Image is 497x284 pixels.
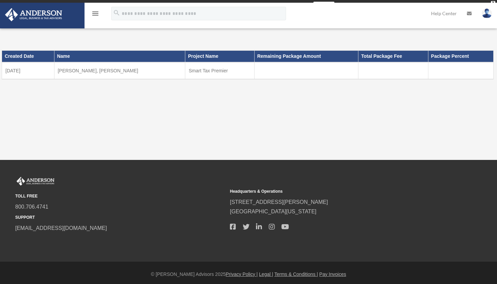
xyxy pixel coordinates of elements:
a: Privacy Policy | [226,271,258,277]
th: Project Name [185,51,254,62]
a: Pay Invoices [319,271,346,277]
th: Name [54,51,185,62]
small: TOLL FREE [15,193,225,200]
small: SUPPORT [15,214,225,221]
a: 800.706.4741 [15,204,48,210]
a: menu [91,12,99,18]
img: Anderson Advisors Platinum Portal [3,8,64,21]
i: search [113,9,120,17]
img: User Pic [482,8,492,18]
td: [PERSON_NAME], [PERSON_NAME] [54,62,185,79]
small: Headquarters & Operations [230,188,440,195]
th: Package Percent [428,51,493,62]
th: Remaining Package Amount [254,51,358,62]
a: [GEOGRAPHIC_DATA][US_STATE] [230,209,316,214]
div: close [491,1,495,5]
a: Legal | [259,271,273,277]
i: menu [91,9,99,18]
a: [STREET_ADDRESS][PERSON_NAME] [230,199,328,205]
a: [EMAIL_ADDRESS][DOMAIN_NAME] [15,225,107,231]
a: Terms & Conditions | [275,271,318,277]
th: Created Date [2,51,54,62]
div: Get a chance to win 6 months of Platinum for free just by filling out this [163,2,310,10]
th: Total Package Fee [358,51,428,62]
td: [DATE] [2,62,54,79]
a: survey [313,2,334,10]
img: Anderson Advisors Platinum Portal [15,177,56,186]
td: Smart Tax Premier [185,62,254,79]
